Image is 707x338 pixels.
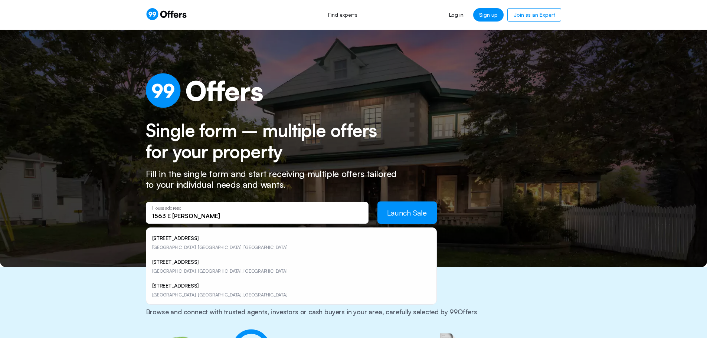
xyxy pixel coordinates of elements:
a: Join as an Expert [507,8,561,22]
span: [GEOGRAPHIC_DATA], [GEOGRAPHIC_DATA], [GEOGRAPHIC_DATA] [152,292,288,298]
a: Find experts [320,7,366,23]
h3: Browse and connect with trusted agents, investors or cash buyers in your area, carefully selected... [146,308,562,328]
span: Launch Sale [387,208,427,217]
p: House address: [152,206,362,211]
a: Log in [443,8,469,22]
input: Enter address... [152,212,362,220]
p: Fill in the single form and start receiving multiple offers tailored to your individual needs and... [146,168,406,190]
a: Sign up [473,8,504,22]
li: [STREET_ADDRESS] [149,278,433,302]
span: [GEOGRAPHIC_DATA], [GEOGRAPHIC_DATA], [GEOGRAPHIC_DATA] [152,268,288,274]
button: Launch Sale [377,201,437,224]
li: [STREET_ADDRESS] [149,255,433,278]
h2: Single form – multiple offers for your property [146,120,393,163]
span: [GEOGRAPHIC_DATA], [GEOGRAPHIC_DATA], [GEOGRAPHIC_DATA] [152,245,288,250]
li: [STREET_ADDRESS] [149,231,433,255]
